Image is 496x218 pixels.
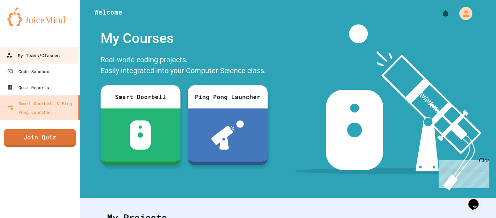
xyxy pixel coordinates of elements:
div: My Teams/Classes [6,51,60,60]
img: sdb-white.svg [130,120,151,150]
div: My Notifications [428,7,452,20]
div: Quiz Reports [7,83,49,92]
div: Chat with us now!Close [3,3,50,46]
iframe: chat widget [465,189,489,211]
div: Real-world coding projects. Easily integrated into your Computer Science class. [97,52,271,80]
iframe: chat widget [436,157,489,188]
div: Smart Doorbell & Ping Pong Launcher [7,99,76,116]
img: logo-orange.svg [7,7,73,26]
img: ppl-with-ball.png [211,120,244,150]
div: Ping Pong Launcher [188,85,268,108]
div: Smart Doorbell [101,85,180,108]
div: My Courses [97,24,271,52]
a: Join Quiz [4,129,76,147]
div: Code Sandbox [7,67,49,76]
div: My Account [452,5,474,22]
img: banner-image-my-projects.png [294,24,489,191]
